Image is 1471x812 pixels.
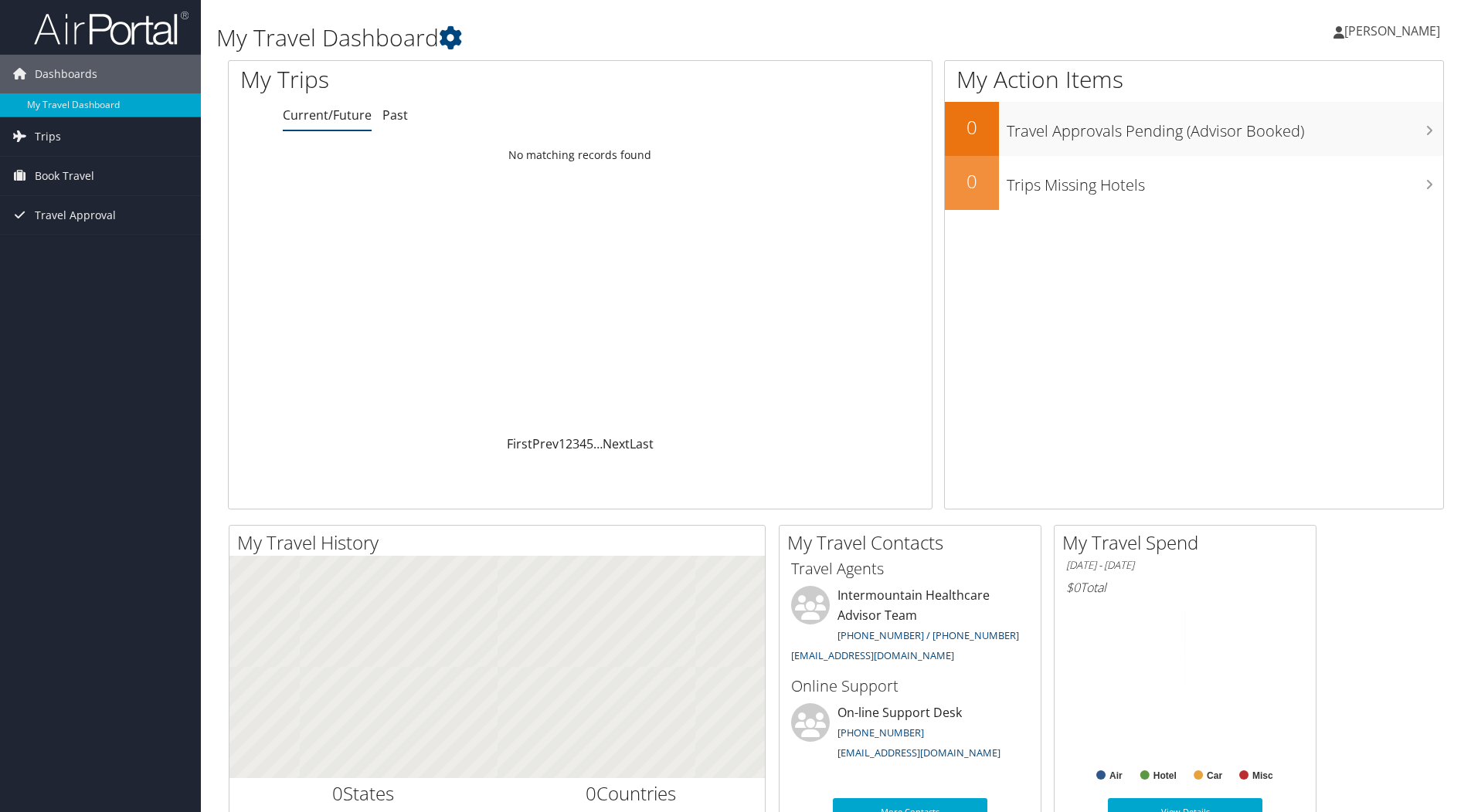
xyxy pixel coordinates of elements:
a: 0Travel Approvals Pending (Advisor Booked) [945,102,1443,156]
a: 0Trips Missing Hotels [945,156,1443,210]
h1: My Travel Dashboard [216,22,1042,54]
span: … [593,435,603,452]
h3: Trips Missing Hotels [1007,167,1443,196]
h2: 0 [945,168,999,195]
h2: My Travel History [237,529,765,556]
h6: [DATE] - [DATE] [1066,558,1304,573]
a: 3 [572,435,579,452]
h2: 0 [945,114,999,140]
h1: My Action Items [945,63,1443,96]
a: Past [382,107,408,123]
img: airportal-logo.png [34,10,189,46]
text: Car [1207,770,1222,781]
li: On-line Support Desk [783,703,1037,766]
h3: Travel Agents [791,558,1029,580]
span: Dashboards [35,55,97,93]
text: Air [1109,770,1123,781]
a: 2 [566,435,572,452]
a: Next [603,435,630,452]
a: 4 [579,435,586,452]
text: Misc [1252,770,1273,781]
span: 0 [332,780,343,806]
span: Travel Approval [35,196,116,235]
a: Prev [532,435,559,452]
a: [PHONE_NUMBER] / [PHONE_NUMBER] [837,628,1019,642]
li: Intermountain Healthcare Advisor Team [783,586,1037,668]
span: [PERSON_NAME] [1344,22,1440,39]
span: $0 [1066,579,1080,596]
a: [EMAIL_ADDRESS][DOMAIN_NAME] [791,648,954,662]
h2: States [241,780,486,807]
a: [EMAIL_ADDRESS][DOMAIN_NAME] [837,746,1000,760]
h3: Travel Approvals Pending (Advisor Booked) [1007,113,1443,142]
a: [PHONE_NUMBER] [837,726,924,739]
td: No matching records found [229,141,932,169]
span: Trips [35,117,61,156]
h2: My Travel Spend [1062,529,1316,556]
a: Current/Future [283,107,372,123]
a: 5 [586,435,593,452]
h2: Countries [509,780,754,807]
span: 0 [586,780,596,806]
h3: Online Support [791,675,1029,697]
a: First [507,435,532,452]
a: Last [630,435,654,452]
text: Hotel [1153,770,1177,781]
a: [PERSON_NAME] [1333,8,1456,54]
h6: Total [1066,579,1304,596]
h2: My Travel Contacts [787,529,1041,556]
span: Book Travel [35,157,94,195]
h1: My Trips [240,63,627,96]
a: 1 [559,435,566,452]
